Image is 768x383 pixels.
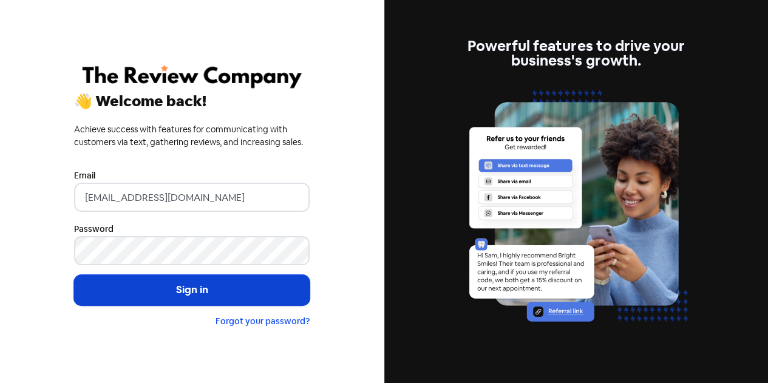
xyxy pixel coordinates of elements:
[74,275,310,305] button: Sign in
[458,39,694,68] div: Powerful features to drive your business's growth.
[74,169,95,182] label: Email
[74,183,310,212] input: Enter your email address...
[74,94,310,109] div: 👋 Welcome back!
[74,223,114,236] label: Password
[458,83,694,344] img: referrals
[74,123,310,149] div: Achieve success with features for communicating with customers via text, gathering reviews, and i...
[216,316,310,327] a: Forgot your password?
